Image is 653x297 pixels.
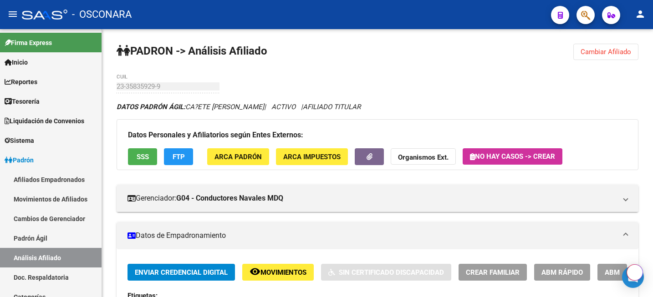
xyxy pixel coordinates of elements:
[250,266,260,277] mat-icon: remove_red_eye
[128,264,235,281] button: Enviar Credencial Digital
[260,268,306,277] span: Movimientos
[117,103,264,111] span: CA?ETE [PERSON_NAME]
[117,185,638,212] mat-expansion-panel-header: Gerenciador:G04 - Conductores Navales MDQ
[541,268,583,277] span: ABM Rápido
[5,38,52,48] span: Firma Express
[5,155,34,165] span: Padrón
[622,266,644,288] div: Open Intercom Messenger
[117,103,361,111] i: | ACTIVO |
[597,264,627,281] button: ABM
[128,129,627,141] h3: Datos Personales y Afiliatorios según Entes Externos:
[581,48,631,56] span: Cambiar Afiliado
[128,148,157,165] button: SSS
[137,153,149,161] span: SSS
[128,231,617,241] mat-panel-title: Datos de Empadronamiento
[534,264,590,281] button: ABM Rápido
[5,77,37,87] span: Reportes
[72,5,132,25] span: - OSCONARA
[5,136,34,146] span: Sistema
[207,148,269,165] button: ARCA Padrón
[117,45,267,57] strong: PADRON -> Análisis Afiliado
[463,148,562,165] button: No hay casos -> Crear
[128,193,617,203] mat-panel-title: Gerenciador:
[605,268,620,277] span: ABM
[117,103,185,111] strong: DATOS PADRÓN ÁGIL:
[5,96,40,106] span: Tesorería
[242,264,314,281] button: Movimientos
[391,148,456,165] button: Organismos Ext.
[398,153,449,161] strong: Organismos Ext.
[303,103,361,111] span: AFILIADO TITULAR
[573,44,638,60] button: Cambiar Afiliado
[470,152,555,161] span: No hay casos -> Crear
[176,193,283,203] strong: G04 - Conductores Navales MDQ
[459,264,527,281] button: Crear Familiar
[5,57,28,67] span: Inicio
[117,222,638,249] mat-expansion-panel-header: Datos de Empadronamiento
[635,9,646,20] mat-icon: person
[321,264,451,281] button: Sin Certificado Discapacidad
[135,268,228,277] span: Enviar Credencial Digital
[339,268,444,277] span: Sin Certificado Discapacidad
[214,153,262,161] span: ARCA Padrón
[7,9,18,20] mat-icon: menu
[164,148,193,165] button: FTP
[466,268,520,277] span: Crear Familiar
[5,116,84,126] span: Liquidación de Convenios
[276,148,348,165] button: ARCA Impuestos
[173,153,185,161] span: FTP
[283,153,341,161] span: ARCA Impuestos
